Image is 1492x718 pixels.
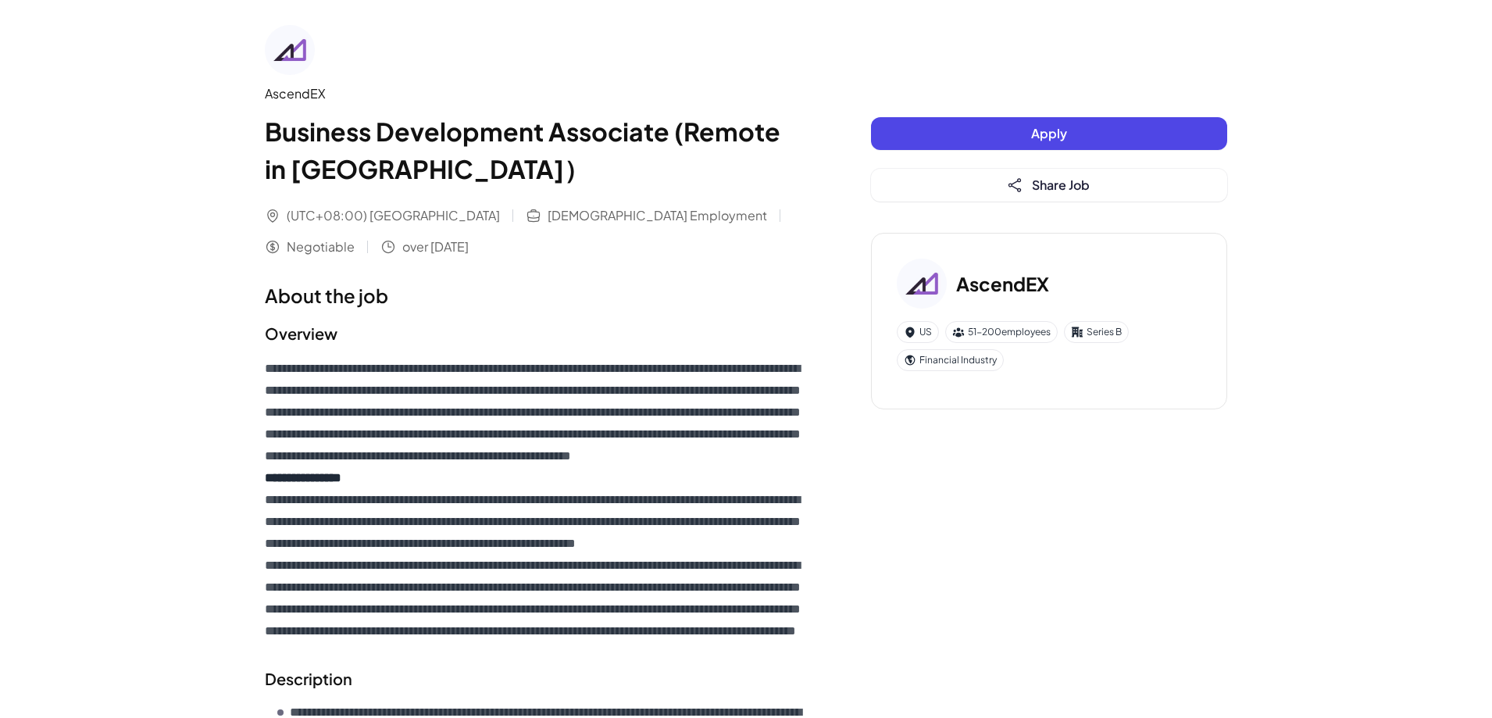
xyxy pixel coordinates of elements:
h1: About the job [265,281,808,309]
h1: Business Development Associate (Remote in [GEOGRAPHIC_DATA]） [265,113,808,188]
span: Apply [1031,125,1067,141]
img: As [265,25,315,75]
div: AscendEX [265,84,808,103]
span: Share Job [1032,177,1090,193]
div: Financial Industry [897,349,1004,371]
button: Share Job [871,169,1227,202]
div: US [897,321,939,343]
span: [DEMOGRAPHIC_DATA] Employment [548,206,767,225]
span: over [DATE] [402,238,469,256]
h3: AscendEX [956,270,1049,298]
div: 51-200 employees [945,321,1058,343]
div: Series B [1064,321,1129,343]
img: As [897,259,947,309]
h2: Overview [265,322,808,345]
span: Negotiable [287,238,355,256]
h2: Description [265,667,808,691]
button: Apply [871,117,1227,150]
span: (UTC+08:00) [GEOGRAPHIC_DATA] [287,206,500,225]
